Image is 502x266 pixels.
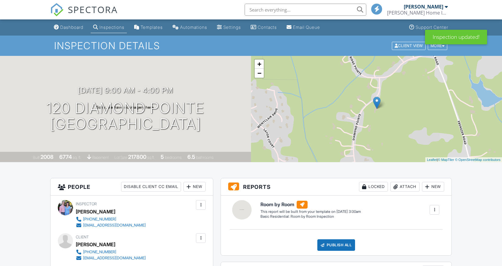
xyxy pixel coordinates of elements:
[387,10,448,16] div: Bragg Home Inspectors, LLC.,
[76,216,146,222] a: [PHONE_NUMBER]
[76,255,146,261] a: [EMAIL_ADDRESS][DOMAIN_NAME]
[422,182,444,192] div: New
[114,155,127,160] span: Lot Size
[83,256,146,261] div: [EMAIL_ADDRESS][DOMAIN_NAME]
[51,178,213,196] h3: People
[59,154,72,160] div: 6774
[51,22,86,33] a: Dashboard
[76,235,89,239] span: Client
[407,22,451,33] a: Support Center
[50,8,118,21] a: SPECTORA
[183,182,206,192] div: New
[76,222,146,228] a: [EMAIL_ADDRESS][DOMAIN_NAME]
[425,157,502,162] div: |
[40,154,54,160] div: 2008
[76,249,146,255] a: [PHONE_NUMBER]
[121,182,181,192] div: Disable Client CC Email
[416,25,448,30] div: Support Center
[293,25,320,30] div: Email Queue
[260,214,361,219] div: Basic Residential: Room by Room Inspection
[170,22,210,33] a: Automations (Basic)
[223,25,241,30] div: Settings
[54,40,448,51] h1: Inspection Details
[438,158,454,162] a: © MapTiler
[132,22,165,33] a: Templates
[359,182,388,192] div: Locked
[83,250,116,254] div: [PHONE_NUMBER]
[92,155,109,160] span: basement
[161,154,164,160] div: 5
[91,22,127,33] a: Inspections
[187,154,195,160] div: 6.5
[76,202,97,206] span: Inspector
[180,25,207,30] div: Automations
[427,158,437,162] a: Leaflet
[221,178,451,196] h3: Reports
[245,4,366,16] input: Search everything...
[428,42,448,50] div: More
[391,43,427,48] a: Client View
[260,209,361,214] div: This report will be built from your template on [DATE] 3:00am
[258,25,277,30] div: Contacts
[68,3,118,16] span: SPECTORA
[76,240,115,249] div: [PERSON_NAME]
[83,223,146,228] div: [EMAIL_ADDRESS][DOMAIN_NAME]
[73,155,81,160] span: sq. ft.
[50,3,64,16] img: The Best Home Inspection Software - Spectora
[165,155,182,160] span: bedrooms
[455,158,500,162] a: © OpenStreetMap contributors
[214,22,243,33] a: Settings
[33,155,40,160] span: Built
[83,217,116,222] div: [PHONE_NUMBER]
[78,86,173,94] h3: [DATE] 9:00 am - 4:00 pm
[248,22,279,33] a: Contacts
[317,239,355,251] div: Publish All
[196,155,214,160] span: bathrooms
[392,42,426,50] div: Client View
[255,69,264,78] a: Zoom out
[425,30,487,44] div: Inspection updated!
[60,25,83,30] div: Dashboard
[255,60,264,69] a: Zoom in
[260,201,361,209] h6: Room by Room
[404,4,443,10] div: [PERSON_NAME]
[128,154,146,160] div: 217800
[76,207,115,216] div: [PERSON_NAME]
[390,182,420,192] div: Attach
[99,25,124,30] div: Inspections
[141,25,163,30] div: Templates
[47,100,204,132] h1: 120 Diamond Pointe [GEOGRAPHIC_DATA]
[284,22,322,33] a: Email Queue
[147,155,155,160] span: sq.ft.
